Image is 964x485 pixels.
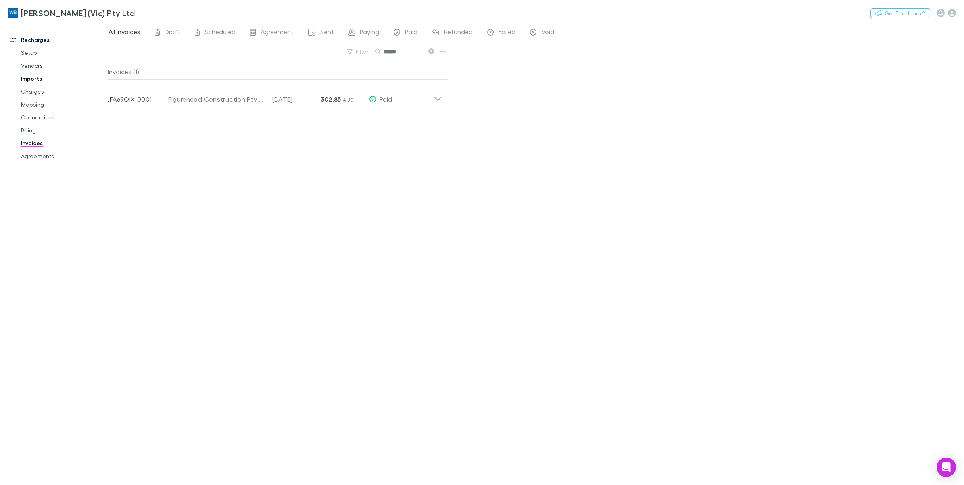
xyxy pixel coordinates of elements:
[380,95,392,103] span: Paid
[937,458,956,477] div: Open Intercom Messenger
[13,111,114,124] a: Connections
[343,97,354,103] span: AUD
[541,28,554,38] span: Void
[13,98,114,111] a: Mapping
[3,3,140,23] a: [PERSON_NAME] (Vic) Pty Ltd
[320,28,334,38] span: Sent
[405,28,417,38] span: Paid
[101,80,449,112] div: JFA69OIX-0001Figurehead Construction Pty Ltd[DATE]302.85 AUDPaid
[204,28,236,38] span: Scheduled
[108,94,168,104] p: JFA69OIX-0001
[2,33,114,46] a: Recharges
[272,94,321,104] p: [DATE]
[13,137,114,150] a: Invoices
[13,85,114,98] a: Charges
[13,59,114,72] a: Vendors
[13,46,114,59] a: Setup
[13,150,114,163] a: Agreements
[499,28,515,38] span: Failed
[343,47,373,56] button: Filter
[8,8,18,18] img: William Buck (Vic) Pty Ltd's Logo
[168,94,264,104] div: Figurehead Construction Pty Ltd
[360,28,379,38] span: Paying
[870,8,930,18] button: Got Feedback?
[109,28,140,38] span: All invoices
[321,95,341,103] strong: 302.85
[21,8,135,18] h3: [PERSON_NAME] (Vic) Pty Ltd
[13,124,114,137] a: Billing
[261,28,294,38] span: Agreement
[165,28,180,38] span: Draft
[444,28,473,38] span: Refunded
[13,72,114,85] a: Imports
